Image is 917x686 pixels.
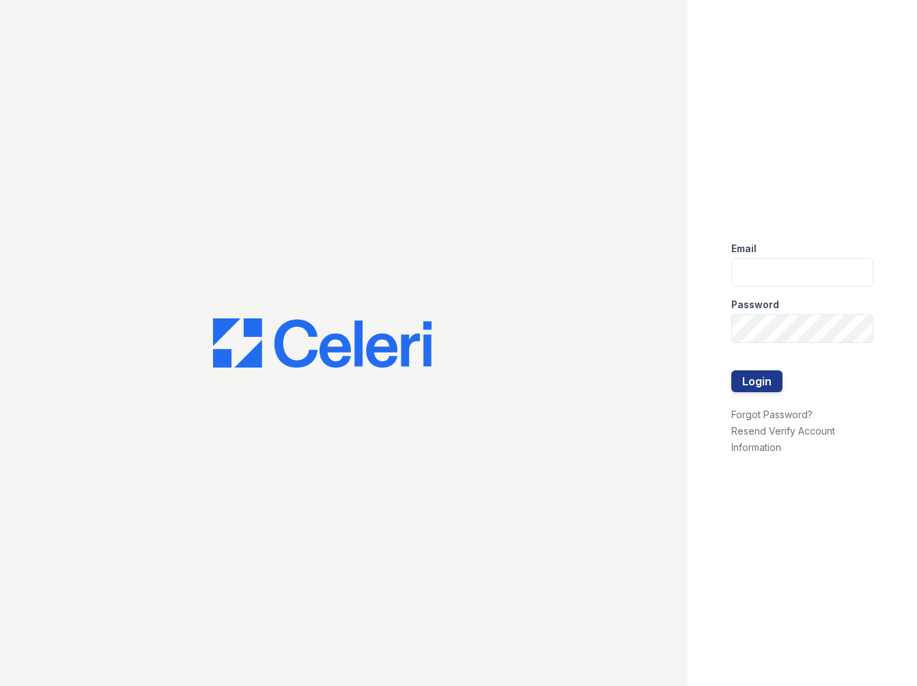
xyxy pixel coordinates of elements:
img: CE_Logo_Blue-a8612792a0a2168367f1c8372b55b34899dd931a85d93a1a3d3e32e68fde9ad4.png [213,318,432,368]
a: Resend Verify Account Information [731,425,835,453]
a: Forgot Password? [731,409,813,420]
button: Login [731,370,782,392]
label: Password [731,298,779,312]
label: Email [731,242,757,256]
